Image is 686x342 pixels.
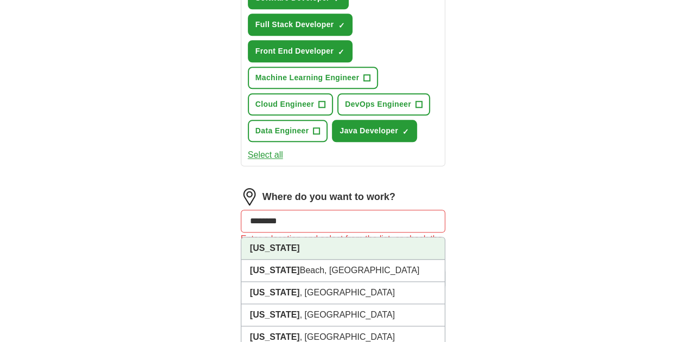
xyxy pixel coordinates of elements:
strong: [US_STATE] [250,243,300,253]
li: Beach, [GEOGRAPHIC_DATA] [241,260,445,282]
li: , [GEOGRAPHIC_DATA] [241,282,445,304]
span: Full Stack Developer [255,19,334,30]
button: Full Stack Developer✓ [248,14,353,36]
button: Java Developer✓ [332,120,417,142]
li: , [GEOGRAPHIC_DATA] [241,304,445,326]
button: Front End Developer✓ [248,40,352,62]
span: ✓ [402,127,409,136]
button: Select all [248,149,283,162]
img: location.png [241,188,258,205]
span: ✓ [338,48,344,56]
span: DevOps Engineer [345,99,411,110]
span: Machine Learning Engineer [255,72,360,83]
span: Data Engineer [255,125,309,137]
button: Cloud Engineer [248,93,333,115]
span: Cloud Engineer [255,99,314,110]
strong: [US_STATE] [250,310,300,319]
button: Machine Learning Engineer [248,67,379,89]
span: ✓ [338,21,344,30]
span: Front End Developer [255,46,334,57]
button: Data Engineer [248,120,328,142]
span: Java Developer [339,125,398,137]
button: DevOps Engineer [337,93,430,115]
strong: [US_STATE] [250,332,300,341]
strong: [US_STATE] [250,266,300,275]
div: Enter a location and select from the list, or check the box for fully remote roles [241,233,446,259]
strong: [US_STATE] [250,288,300,297]
label: Where do you want to work? [262,190,395,204]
